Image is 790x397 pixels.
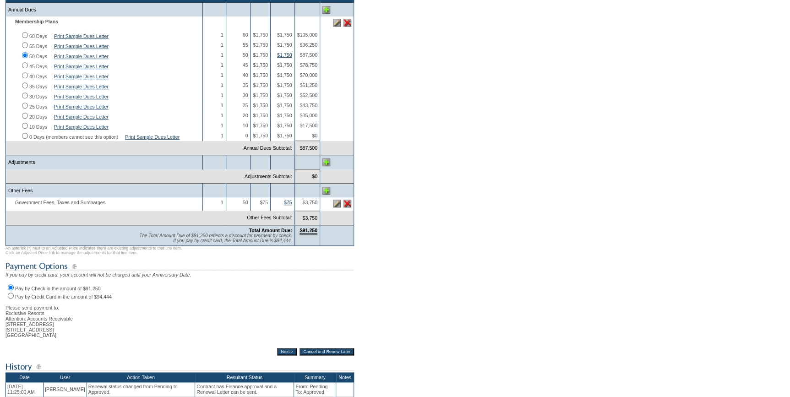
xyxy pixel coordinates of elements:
a: Print Sample Dues Letter [54,84,109,89]
label: 55 Days [29,44,47,49]
th: Date [6,372,44,382]
span: 45 [243,62,248,68]
img: Edit this line item [333,19,341,27]
label: 45 Days [29,64,47,69]
a: Print Sample Dues Letter [54,94,109,99]
label: 50 Days [29,54,47,59]
span: $91,250 [300,228,317,235]
span: $1,750 [253,52,268,58]
span: $1,750 [253,42,268,48]
span: $1,750 [253,72,268,78]
span: 1 [221,42,223,48]
span: $1,750 [277,123,292,128]
span: 55 [243,42,248,48]
span: 1 [221,52,223,58]
td: $0 [294,169,320,184]
td: $87,500 [294,141,320,155]
span: $1,750 [253,62,268,68]
a: Print Sample Dues Letter [54,33,109,39]
th: User [44,372,87,382]
th: Action Taken [87,372,195,382]
span: 0 [245,133,248,138]
span: $61,250 [300,82,317,88]
a: $75 [284,200,292,205]
span: 1 [221,62,223,68]
span: $1,750 [253,92,268,98]
a: Print Sample Dues Letter [54,64,109,69]
span: $1,750 [253,123,268,128]
span: $17,500 [300,123,317,128]
img: Edit this line item [333,200,341,207]
span: 1 [221,200,223,205]
label: Pay by Credit Card in the amount of $94,444 [15,294,112,299]
span: $1,750 [277,42,292,48]
td: Adjustments Subtotal: [6,169,295,184]
span: 35 [243,82,248,88]
label: 25 Days [29,104,47,109]
td: Adjustments [6,155,203,169]
span: 20 [243,113,248,118]
span: 25 [243,103,248,108]
label: 10 Days [29,124,47,130]
span: $75 [260,200,268,205]
img: Add Other Fees line item [322,187,330,195]
span: $1,750 [253,82,268,88]
span: 60 [243,32,248,38]
div: Please send payment to: Exclusive Resorts Attention: Accounts Receivable [STREET_ADDRESS] [STREET... [5,299,354,338]
span: $0 [312,133,317,138]
label: 60 Days [29,33,47,39]
a: Print Sample Dues Letter [54,54,109,59]
span: 1 [221,113,223,118]
span: $3,750 [302,200,317,205]
img: subTtlHistory.gif [5,361,354,372]
label: 35 Days [29,84,47,89]
td: Other Fees [6,184,203,198]
span: $1,750 [253,103,268,108]
label: 20 Days [29,114,47,120]
span: $1,750 [277,92,292,98]
label: 0 Days (members cannot see this option) [29,134,118,140]
span: The Total Amount Due of $91,250 reflects a discount for payment by check. If you pay by credit ca... [139,233,292,243]
th: Summary [294,372,336,382]
a: Print Sample Dues Letter [54,74,109,79]
td: Total Amount Due: [6,225,295,245]
span: 50 [243,52,248,58]
span: $52,500 [300,92,317,98]
span: $70,000 [300,72,317,78]
span: 1 [221,103,223,108]
span: 40 [243,72,248,78]
a: $1,750 [277,52,292,58]
td: [PERSON_NAME] [44,382,87,396]
span: 50 [243,200,248,205]
img: Delete this line item [343,19,351,27]
span: An asterisk (*) next to an Adjusted Price indicates there are existing adjustments to that line i... [5,246,182,255]
a: Print Sample Dues Letter [54,114,109,120]
img: Add Annual Dues line item [322,6,330,14]
img: subTtlPaymentOptions.gif [5,261,354,272]
td: Annual Dues [6,3,203,17]
span: $1,750 [277,113,292,118]
b: Membership Plans [15,19,58,24]
td: Renewal status changed from Pending to Approved. [87,382,195,396]
span: Government Fees, Taxes and Surcharges [8,200,110,205]
td: Annual Dues Subtotal: [6,141,295,155]
span: $43,750 [300,103,317,108]
th: Resultant Status [195,372,294,382]
td: [DATE] 11:25:00 AM [6,382,44,396]
td: $3,750 [294,211,320,225]
span: $1,750 [253,133,268,138]
span: $105,000 [297,32,317,38]
td: Contract has Finance approval and a Renewal Letter can be sent. [195,382,294,396]
span: 30 [243,92,248,98]
span: 1 [221,72,223,78]
span: 1 [221,82,223,88]
span: $35,000 [300,113,317,118]
span: $1,750 [277,62,292,68]
label: 40 Days [29,74,47,79]
td: From: Pending To: Approved [294,382,336,396]
img: Add Adjustments line item [322,158,330,166]
span: 1 [221,92,223,98]
a: Print Sample Dues Letter [54,104,109,109]
label: Pay by Check in the amount of $91,250 [15,286,101,291]
a: Print Sample Dues Letter [125,134,180,140]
